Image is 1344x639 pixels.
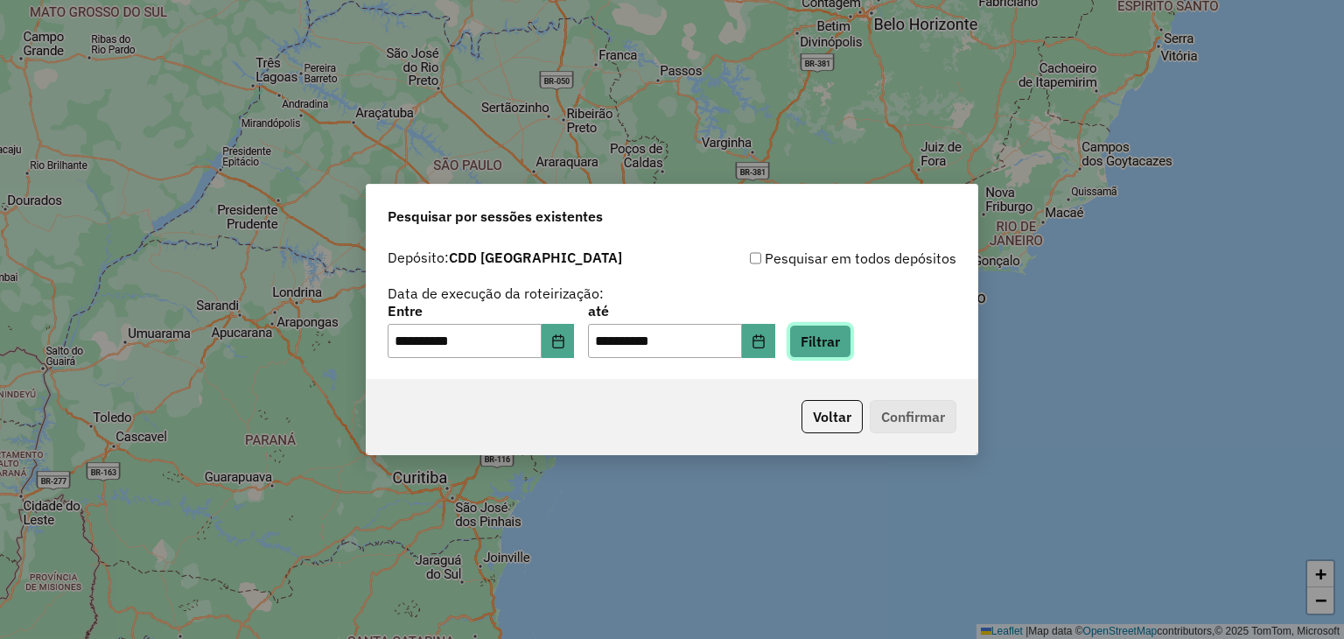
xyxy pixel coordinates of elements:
[388,206,603,227] span: Pesquisar por sessões existentes
[388,247,622,268] label: Depósito:
[588,300,774,321] label: até
[742,324,775,359] button: Choose Date
[388,300,574,321] label: Entre
[801,400,863,433] button: Voltar
[388,283,604,304] label: Data de execução da roteirização:
[542,324,575,359] button: Choose Date
[789,325,851,358] button: Filtrar
[449,249,622,266] strong: CDD [GEOGRAPHIC_DATA]
[672,248,956,269] div: Pesquisar em todos depósitos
